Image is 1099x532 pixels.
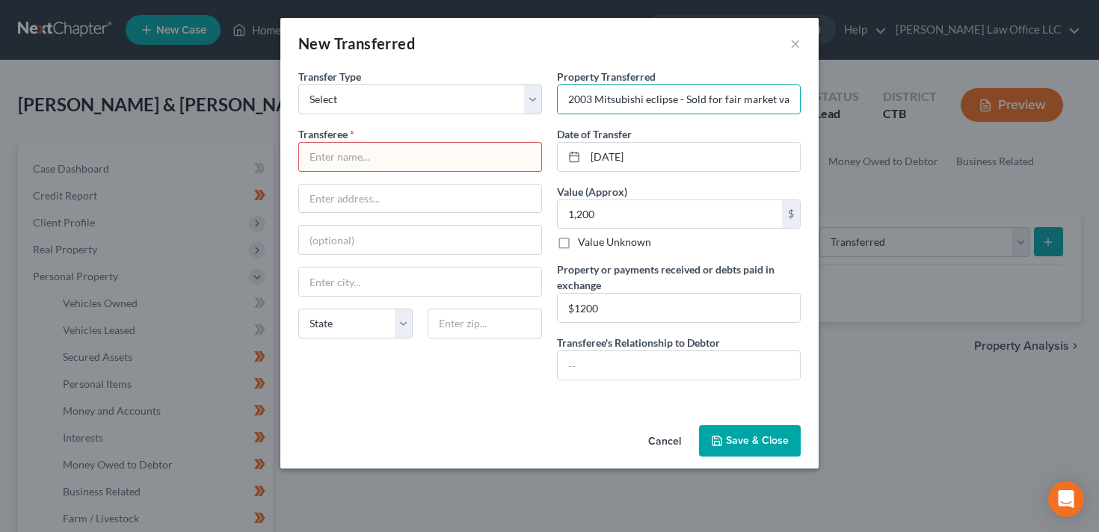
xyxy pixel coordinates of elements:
span: Transferee [298,128,348,140]
input: Enter city... [299,267,541,296]
input: ex. Title to 2004 Jeep Compass [558,85,800,114]
button: Save & Close [699,425,801,457]
div: $ [782,200,800,229]
span: Property Transferred [557,70,656,83]
input: -- [558,294,800,322]
label: Property or payments received or debts paid in exchange [557,262,801,293]
label: Value Unknown [578,235,651,250]
span: Date of Transfer [557,128,632,140]
label: Transferee's Relationship to Debtor [557,335,720,350]
span: Transfer Type [298,70,361,83]
button: × [790,34,801,52]
input: -- [558,351,800,380]
label: Value (Approx) [557,184,627,199]
input: Enter address... [299,185,541,213]
input: Enter zip... [428,309,542,338]
input: MM/DD/YYYY [585,143,800,171]
input: Enter name... [299,143,541,171]
div: New Transferred [298,33,415,54]
div: Open Intercom Messenger [1048,481,1084,517]
input: (optional) [299,226,541,254]
button: Cancel [636,427,693,457]
input: 0.00 [558,200,782,229]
